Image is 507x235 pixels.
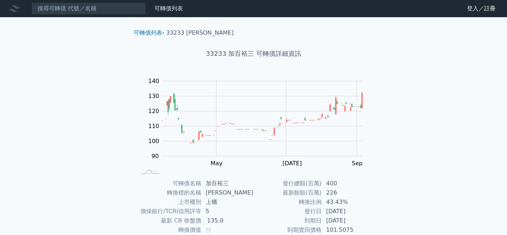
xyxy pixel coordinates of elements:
tspan: Sep [352,160,362,167]
td: [DATE] [322,216,371,225]
tspan: 110 [148,123,159,129]
td: [DATE] [322,207,371,216]
td: 加百裕三 [202,179,254,188]
td: [PERSON_NAME] [202,188,254,197]
tspan: 90 [151,153,159,160]
td: 發行日 [254,207,322,216]
td: 101.5075 [322,225,371,235]
tspan: [DATE] [282,160,302,167]
td: 最新餘額(百萬) [254,188,322,197]
tspan: 100 [148,138,159,145]
li: › [134,29,164,37]
td: 擔保銀行/TCRI信用評等 [136,207,202,216]
a: 登入／註冊 [461,3,501,14]
td: 5 [202,207,254,216]
td: 轉換價值 [136,225,202,235]
td: 226 [322,188,371,197]
a: 可轉債列表 [154,5,183,12]
td: 最新 CB 收盤價 [136,216,202,225]
td: 轉換比例 [254,197,322,207]
td: 上市櫃別 [136,197,202,207]
td: 400 [322,179,371,188]
input: 搜尋可轉債 代號／名稱 [31,3,146,15]
td: 轉換標的名稱 [136,188,202,197]
td: 發行總額(百萬) [254,179,322,188]
tspan: May [210,160,222,167]
div: 135.0 [206,216,225,225]
tspan: 140 [148,78,159,84]
g: Chart [144,78,373,181]
h1: 33233 加百裕三 可轉債詳細資訊 [128,49,379,59]
tspan: 120 [148,108,159,114]
span: 無 [206,226,212,233]
g: Series [162,93,362,143]
td: 43.43% [322,197,371,207]
li: 33233 [PERSON_NAME] [166,29,234,37]
td: 到期賣回價格 [254,225,322,235]
a: 可轉債列表 [134,29,162,36]
td: 上櫃 [202,197,254,207]
td: 可轉債名稱 [136,179,202,188]
td: 到期日 [254,216,322,225]
tspan: 130 [148,93,159,99]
